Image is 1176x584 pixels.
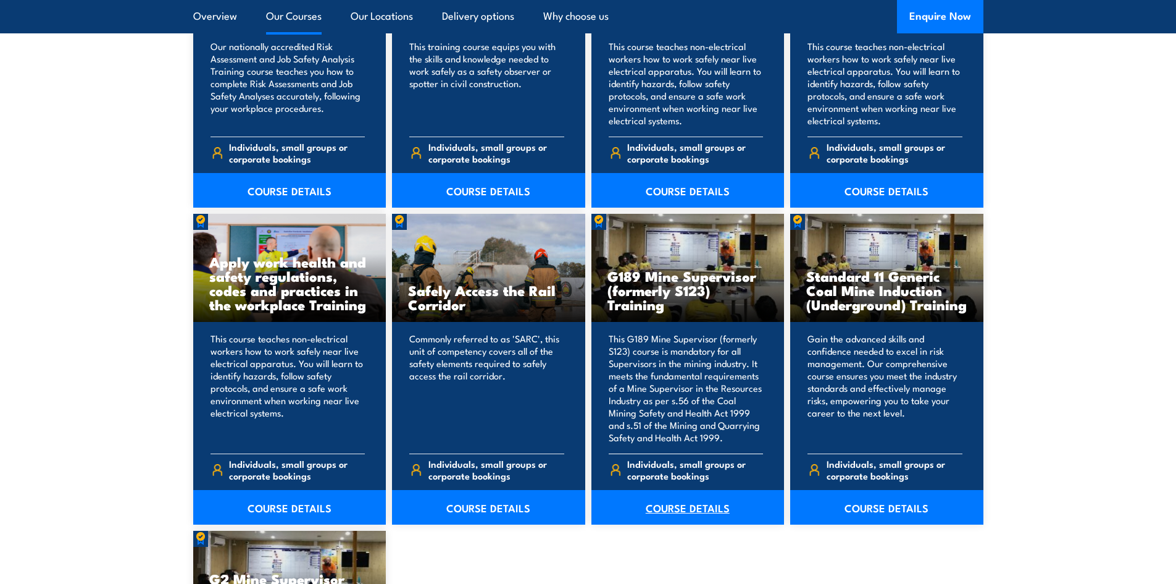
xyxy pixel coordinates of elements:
[193,490,386,525] a: COURSE DETAILS
[193,173,386,208] a: COURSE DETAILS
[209,255,370,311] h3: Apply work health and safety regulations, codes and practices in the workplace Training
[591,490,785,525] a: COURSE DETAILS
[806,269,967,311] h3: Standard 11 Generic Coal Mine Induction (Underground) Training
[627,458,763,481] span: Individuals, small groups or corporate bookings
[428,141,564,164] span: Individuals, small groups or corporate bookings
[392,490,585,525] a: COURSE DETAILS
[392,173,585,208] a: COURSE DETAILS
[627,141,763,164] span: Individuals, small groups or corporate bookings
[607,269,769,311] h3: G189 Mine Supervisor (formerly S123) Training
[807,40,962,127] p: This course teaches non-electrical workers how to work safely near live electrical apparatus. You...
[609,332,764,444] p: This G189 Mine Supervisor (formerly S123) course is mandatory for all Supervisors in the mining i...
[229,141,365,164] span: Individuals, small groups or corporate bookings
[591,173,785,208] a: COURSE DETAILS
[409,332,564,444] p: Commonly referred to as 'SARC', this unit of competency covers all of the safety elements require...
[408,283,569,311] h3: Safely Access the Rail Corridor
[428,458,564,481] span: Individuals, small groups or corporate bookings
[827,141,962,164] span: Individuals, small groups or corporate bookings
[609,40,764,127] p: This course teaches non-electrical workers how to work safely near live electrical apparatus. You...
[211,40,365,127] p: Our nationally accredited Risk Assessment and Job Safety Analysis Training course teaches you how...
[790,173,983,208] a: COURSE DETAILS
[229,458,365,481] span: Individuals, small groups or corporate bookings
[827,458,962,481] span: Individuals, small groups or corporate bookings
[790,490,983,525] a: COURSE DETAILS
[409,40,564,127] p: This training course equips you with the skills and knowledge needed to work safely as a safety o...
[211,332,365,444] p: This course teaches non-electrical workers how to work safely near live electrical apparatus. You...
[807,332,962,444] p: Gain the advanced skills and confidence needed to excel in risk management. Our comprehensive cou...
